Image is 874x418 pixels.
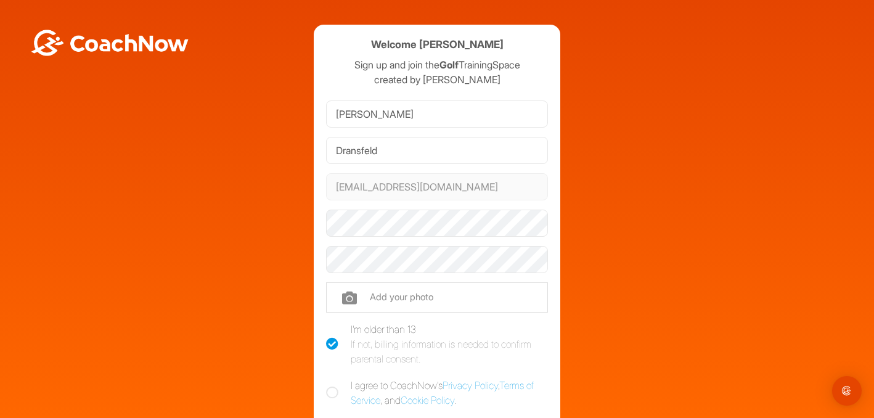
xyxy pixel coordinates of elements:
[326,100,548,128] input: First Name
[351,379,534,406] a: Terms of Service
[443,379,498,391] a: Privacy Policy
[351,337,548,366] div: If not, billing information is needed to confirm parental consent.
[832,376,862,406] div: Open Intercom Messenger
[30,30,190,56] img: BwLJSsUCoWCh5upNqxVrqldRgqLPVwmV24tXu5FoVAoFEpwwqQ3VIfuoInZCoVCoTD4vwADAC3ZFMkVEQFDAAAAAElFTkSuQmCC
[371,37,504,52] h4: Welcome [PERSON_NAME]
[326,72,548,87] p: created by [PERSON_NAME]
[326,378,548,408] label: I agree to CoachNow's , , and .
[351,322,548,366] div: I'm older than 13
[439,59,459,71] strong: Golf
[326,173,548,200] input: Email
[326,57,548,72] p: Sign up and join the TrainingSpace
[326,137,548,164] input: Last Name
[401,394,454,406] a: Cookie Policy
